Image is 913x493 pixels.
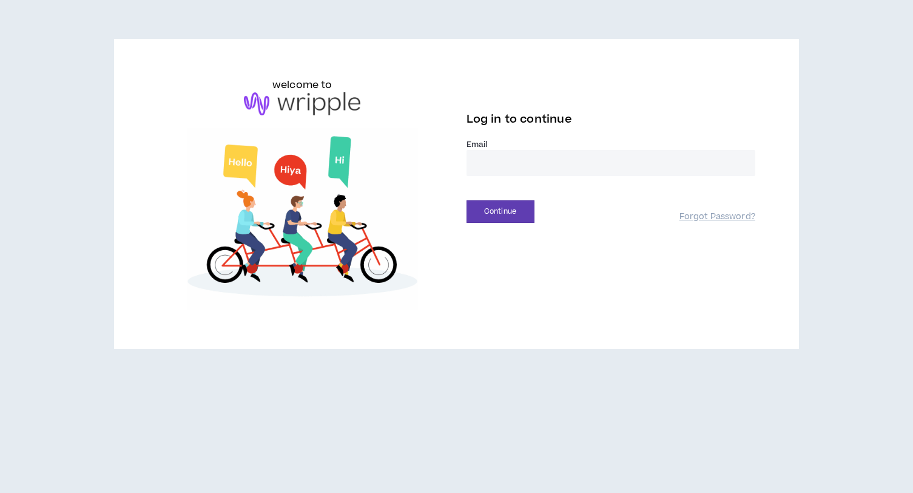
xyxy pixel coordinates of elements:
[158,127,446,310] img: Welcome to Wripple
[272,78,332,92] h6: welcome to
[467,139,755,150] label: Email
[467,112,572,127] span: Log in to continue
[467,200,534,223] button: Continue
[244,92,360,115] img: logo-brand.png
[679,211,755,223] a: Forgot Password?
